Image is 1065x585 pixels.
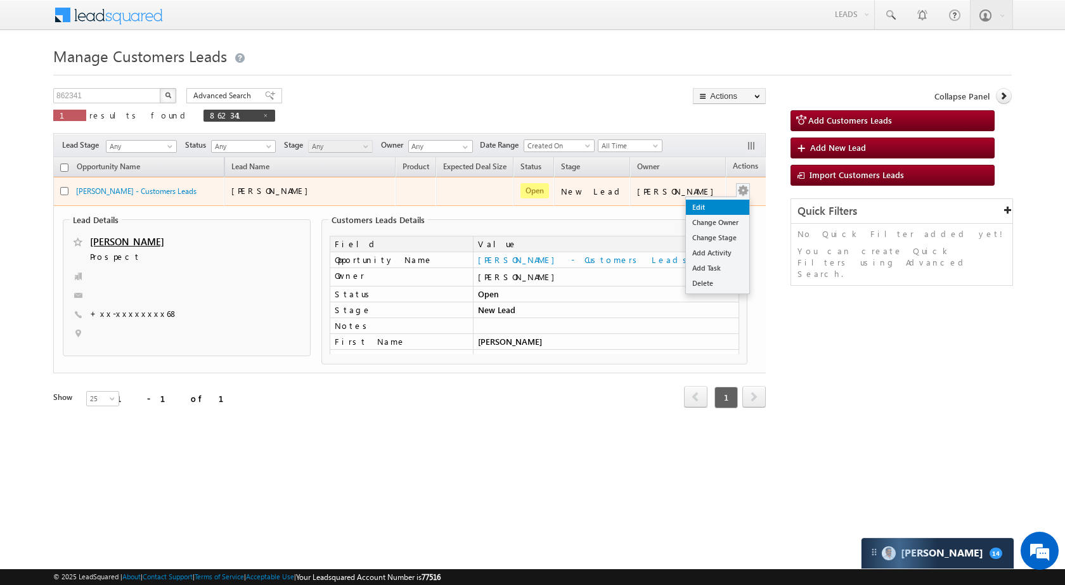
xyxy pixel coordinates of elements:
div: Show [53,392,76,403]
span: Created On [524,140,590,151]
span: Opportunity Name [77,162,140,171]
span: Add Customers Leads [808,115,892,125]
span: Lead Stage [62,139,104,151]
span: Any [106,141,172,152]
span: Stage [284,139,308,151]
span: Add New Lead [810,142,866,153]
a: About [122,572,141,581]
div: Minimize live chat window [208,6,238,37]
a: 25 [86,391,119,406]
a: Any [211,140,276,153]
div: Chat with us now [66,67,213,83]
span: Your Leadsquared Account Number is [296,572,441,582]
span: [PERSON_NAME] [231,185,314,196]
span: Manage Customers Leads [53,46,227,66]
td: Opportunity Name [330,252,473,268]
a: Delete [686,276,749,291]
span: © 2025 LeadSquared | | | | | [53,571,441,583]
span: 1 [714,387,738,408]
span: 1 [60,110,80,120]
a: Terms of Service [195,572,244,581]
span: Prospect [90,251,240,264]
img: Carter [882,546,896,560]
span: Open [520,183,549,198]
a: Any [308,140,373,153]
img: d_60004797649_company_0_60004797649 [22,67,53,83]
span: Any [309,141,369,152]
span: results found [89,110,190,120]
a: [PERSON_NAME] - Customers Leads [478,254,692,265]
span: Carter [901,547,983,559]
a: [PERSON_NAME] - Customers Leads [76,186,197,196]
span: Collapse Panel [934,91,990,102]
legend: Lead Details [70,215,122,225]
td: [PERSON_NAME] [473,334,739,350]
textarea: Type your message and hit 'Enter' [16,117,231,380]
td: Stage [330,302,473,318]
td: Status [330,286,473,302]
a: Created On [524,139,595,152]
span: All Time [598,140,659,151]
span: 14 [990,548,1002,559]
span: Date Range [480,139,524,151]
a: [PERSON_NAME] [90,235,164,248]
a: Change Stage [686,230,749,245]
td: Field [330,236,473,252]
td: Owner [330,268,473,286]
a: Change Owner [686,215,749,230]
a: next [742,387,766,408]
span: Any [212,141,272,152]
td: New Lead [473,302,739,318]
span: Actions [726,159,765,176]
span: Owner [637,162,659,171]
td: Opportunity ID [330,350,473,366]
a: Opportunity Name [70,160,146,176]
div: New Lead [561,186,624,197]
a: Any [106,140,177,153]
a: Expected Deal Size [437,160,513,176]
a: Add Activity [686,245,749,260]
span: 25 [87,393,120,404]
span: next [742,386,766,408]
span: Expected Deal Size [443,162,507,171]
a: Stage [555,160,586,176]
td: Notes [330,318,473,334]
td: First Name [330,334,473,350]
legend: Customers Leads Details [328,215,428,225]
img: Search [165,92,171,98]
span: Product [403,162,429,171]
img: carter-drag [869,547,879,557]
a: Show All Items [456,141,472,153]
span: Advanced Search [193,90,255,101]
span: Import Customers Leads [810,169,904,180]
a: Contact Support [143,572,193,581]
a: Edit [686,200,749,215]
td: 862341 [473,350,739,366]
a: Status [514,160,548,176]
input: Type to Search [408,140,473,153]
span: Status [185,139,211,151]
td: Value [473,236,739,252]
p: No Quick Filter added yet! [797,228,1006,240]
em: Start Chat [172,390,230,408]
div: [PERSON_NAME] [637,186,720,197]
div: [PERSON_NAME] [478,271,734,283]
span: Lead Name [225,160,276,176]
span: +xx-xxxxxxxx68 [90,308,178,321]
td: Open [473,286,739,302]
div: Quick Filters [791,199,1012,224]
a: prev [684,387,707,408]
button: Actions [693,88,766,104]
a: All Time [598,139,662,152]
div: 1 - 1 of 1 [117,391,239,406]
span: prev [684,386,707,408]
span: 77516 [422,572,441,582]
input: Check all records [60,164,68,172]
div: carter-dragCarter[PERSON_NAME]14 [861,537,1014,569]
span: Stage [561,162,580,171]
a: Acceptable Use [246,572,294,581]
span: 862341 [210,110,256,120]
a: Add Task [686,260,749,276]
p: You can create Quick Filters using Advanced Search. [797,245,1006,280]
span: Owner [381,139,408,151]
